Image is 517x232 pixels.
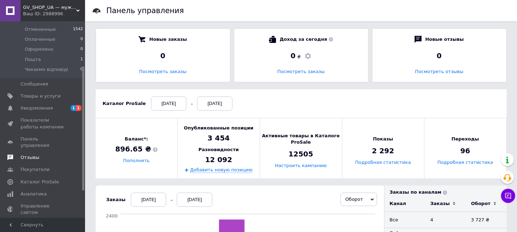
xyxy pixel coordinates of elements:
div: [DATE] [177,193,212,207]
span: Баланс*: [115,136,157,142]
span: Оформлено [25,46,53,53]
span: Новые заказы [149,36,187,43]
span: Переходы [451,136,479,142]
td: 4 [425,212,466,228]
div: Заказы [106,197,126,203]
span: Уведомления [21,105,53,111]
a: Подробная статистика [355,160,411,165]
span: 2 292 [372,146,394,156]
tspan: 2400 [106,213,117,219]
span: Покупатели [21,166,50,173]
div: [DATE] [131,193,166,207]
div: Каталог ProSale [103,100,146,107]
span: Управление сайтом [21,203,66,216]
div: [DATE] [151,96,186,111]
span: 12505 [288,149,313,159]
span: Показы [373,136,393,142]
h1: Панель управления [106,6,184,15]
div: 0 [380,51,499,61]
span: ₴ [297,54,301,60]
span: 0 [80,46,83,53]
a: Пополнить [123,158,150,164]
div: [DATE] [197,96,232,111]
a: Подробная статистика [437,160,493,165]
span: Чекаємо відповіді [25,66,68,73]
span: 96 [460,146,470,156]
span: Разновидности [198,147,239,153]
span: Доход за сегодня [280,36,333,43]
span: 1 [71,105,76,111]
div: Заказы по каналам [390,189,507,195]
span: 0 [291,51,296,60]
span: Показатели работы компании [21,117,66,130]
a: Посмотреть отзывы [415,69,463,74]
span: Пошта [25,56,41,63]
span: Отмененные [25,26,56,33]
a: Настроить кампанию [275,163,327,169]
span: 0 [80,36,83,43]
a: Добавить новую позицию [190,167,253,173]
a: Посмотреть заказы [277,69,325,74]
td: Все [384,212,425,228]
div: Заказы [431,200,450,207]
td: Канал [384,195,425,212]
span: 3 454 [208,133,230,143]
span: 0 [80,66,83,73]
span: Оплаченные [25,36,55,43]
button: Чат с покупателем [501,189,515,203]
span: Каталог ProSale [21,179,59,185]
span: 1542 [73,26,83,33]
div: 0 [103,51,223,61]
span: Сообщения [21,81,48,87]
span: 1 [80,56,83,63]
span: Новые отзывы [425,36,464,43]
a: Посмотреть заказы [139,69,187,74]
span: 896.65 ₴ [115,144,157,154]
span: GV_SHOP_UA — мужская одежда нового поколения [23,4,76,11]
span: Аналитика [21,191,47,197]
span: Опубликованные позиции [184,125,253,132]
span: Товары и услуги [21,93,61,99]
span: Панель управления [21,136,66,149]
td: 3 727 ₴ [466,212,507,228]
span: 12 092 [205,155,232,165]
span: Оборот [345,197,363,202]
div: Оборот [471,200,491,207]
span: Активные товары в Каталоге ProSale [260,133,342,145]
div: Ваш ID: 2988996 [23,11,85,17]
span: 1 [76,105,82,111]
span: Отзывы [21,154,39,161]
